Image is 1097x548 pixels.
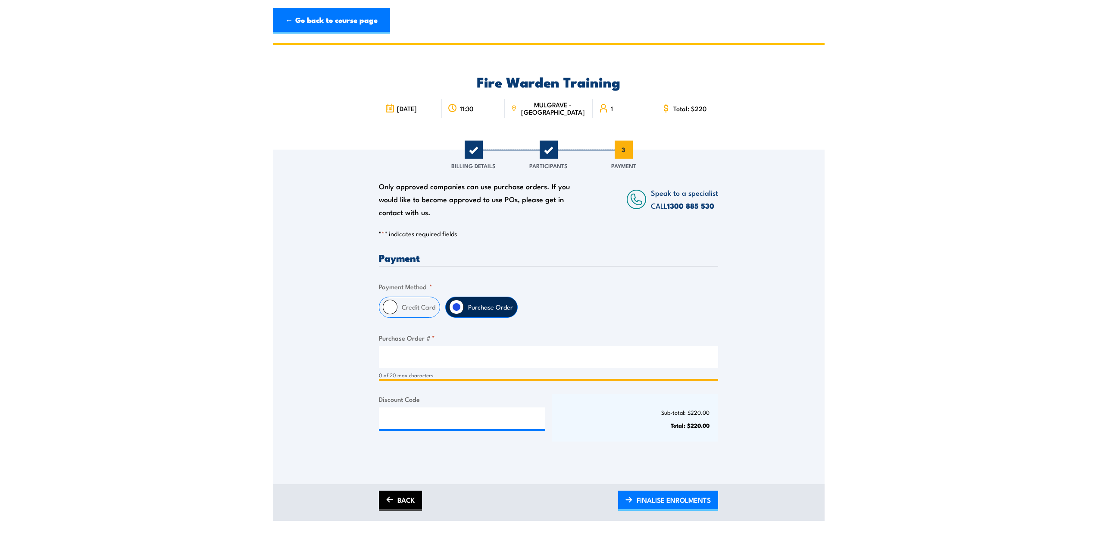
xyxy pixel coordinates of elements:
[379,491,422,511] a: BACK
[379,333,718,343] label: Purchase Order #
[273,8,390,34] a: ← Go back to course page
[379,180,575,219] div: Only approved companies can use purchase orders. If you would like to become approved to use POs,...
[397,297,440,317] label: Credit Card
[379,229,718,238] p: " " indicates required fields
[460,105,473,112] span: 11:30
[540,141,558,159] span: 2
[529,161,568,170] span: Participants
[637,489,711,511] span: FINALISE ENROLMENTS
[379,282,432,291] legend: Payment Method
[651,187,718,211] span: Speak to a specialist CALL
[673,105,706,112] span: Total: $220
[465,141,483,159] span: 1
[451,161,496,170] span: Billing Details
[611,161,636,170] span: Payment
[618,491,718,511] a: FINALISE ENROLMENTS
[379,371,718,379] div: 0 of 20 max characters
[561,409,710,416] p: Sub-total: $220.00
[379,75,718,88] h2: Fire Warden Training
[519,101,587,116] span: MULGRAVE - [GEOGRAPHIC_DATA]
[671,421,709,429] strong: Total: $220.00
[615,141,633,159] span: 3
[379,253,718,263] h3: Payment
[667,200,714,211] a: 1300 885 530
[397,105,417,112] span: [DATE]
[611,105,613,112] span: 1
[379,394,545,404] label: Discount Code
[464,297,517,317] label: Purchase Order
